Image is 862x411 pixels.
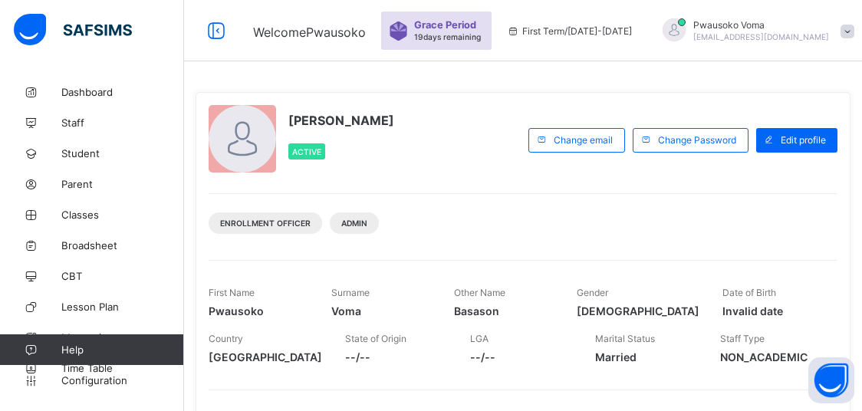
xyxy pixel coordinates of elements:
[577,287,608,298] span: Gender
[577,304,699,317] span: [DEMOGRAPHIC_DATA]
[61,301,184,313] span: Lesson Plan
[61,344,183,356] span: Help
[288,113,394,128] span: [PERSON_NAME]
[253,25,366,40] span: Welcome Pwausoko
[658,134,736,146] span: Change Password
[470,350,572,363] span: --/--
[693,19,829,31] span: Pwausoko Voma
[345,350,447,363] span: --/--
[414,19,476,31] span: Grace Period
[220,219,311,228] span: Enrollment Officer
[808,357,854,403] button: Open asap
[209,287,255,298] span: First Name
[595,333,655,344] span: Marital Status
[647,18,862,44] div: PwausokoVoma
[61,178,184,190] span: Parent
[14,14,132,46] img: safsims
[341,219,367,228] span: Admin
[61,331,184,344] span: Messaging
[470,333,489,344] span: LGA
[61,374,183,386] span: Configuration
[331,304,431,317] span: Voma
[389,21,408,41] img: sticker-purple.71386a28dfed39d6af7621340158ba97.svg
[595,350,697,363] span: Married
[209,350,322,363] span: [GEOGRAPHIC_DATA]
[720,333,765,344] span: Staff Type
[331,287,370,298] span: Surname
[454,287,505,298] span: Other Name
[345,333,406,344] span: State of Origin
[554,134,613,146] span: Change email
[414,32,481,41] span: 19 days remaining
[720,350,822,363] span: NON_ACADEMIC
[722,287,776,298] span: Date of Birth
[507,25,632,37] span: session/term information
[292,147,321,156] span: Active
[61,147,184,159] span: Student
[209,304,308,317] span: Pwausoko
[61,86,184,98] span: Dashboard
[61,239,184,252] span: Broadsheet
[209,333,243,344] span: Country
[61,209,184,221] span: Classes
[61,117,184,129] span: Staff
[781,134,826,146] span: Edit profile
[454,304,554,317] span: Basason
[693,32,829,41] span: [EMAIL_ADDRESS][DOMAIN_NAME]
[61,270,184,282] span: CBT
[722,304,822,317] span: Invalid date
